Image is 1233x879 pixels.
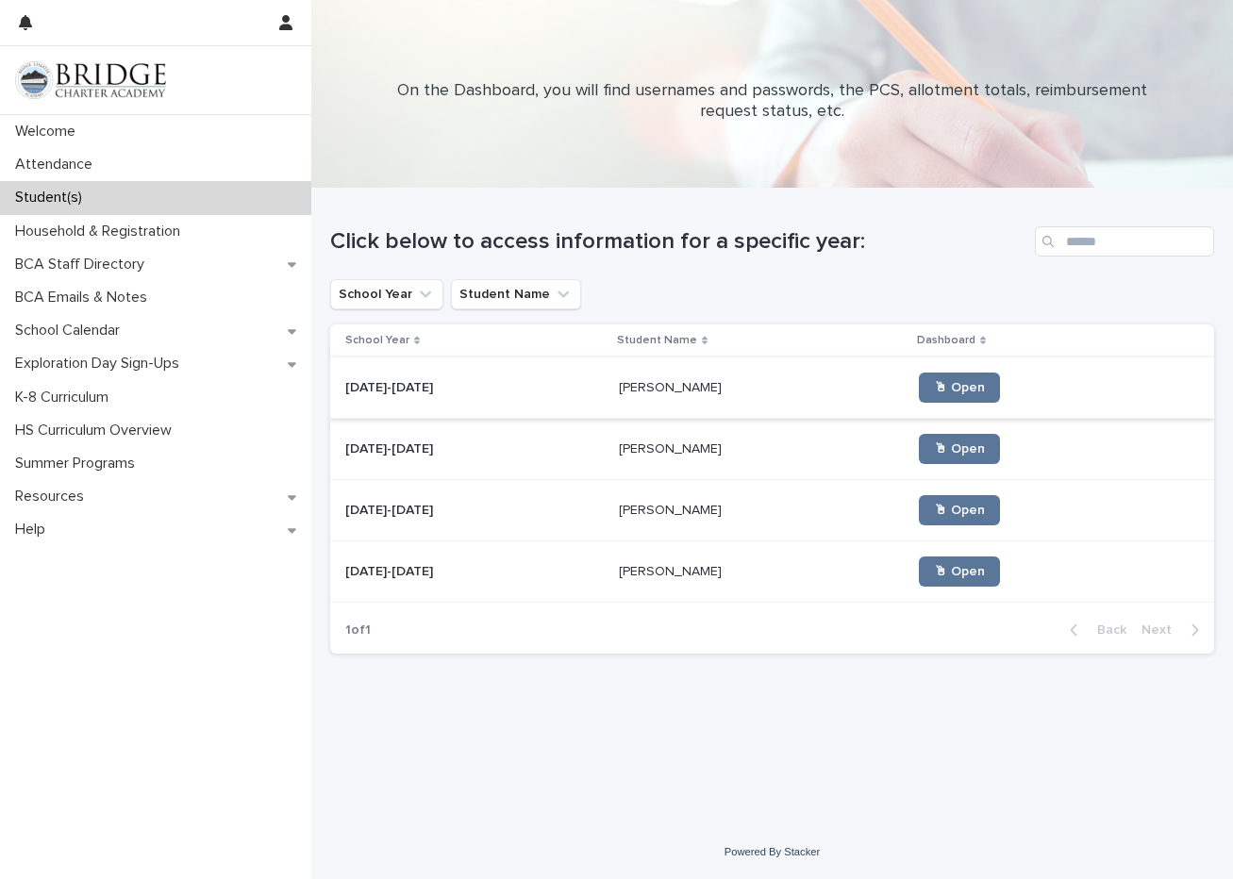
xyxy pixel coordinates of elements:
[919,434,1000,464] a: 🖱 Open
[934,442,985,456] span: 🖱 Open
[917,330,975,351] p: Dashboard
[451,279,581,309] button: Student Name
[8,521,60,539] p: Help
[345,438,437,457] p: [DATE]-[DATE]
[1035,226,1214,257] input: Search
[330,541,1214,603] tr: [DATE]-[DATE][DATE]-[DATE] [PERSON_NAME][PERSON_NAME] 🖱 Open
[8,223,195,240] p: Household & Registration
[345,376,437,396] p: [DATE]-[DATE]
[345,560,437,580] p: [DATE]-[DATE]
[330,480,1214,541] tr: [DATE]-[DATE][DATE]-[DATE] [PERSON_NAME][PERSON_NAME] 🖱 Open
[15,61,166,99] img: V1C1m3IdTEidaUdm9Hs0
[619,499,725,519] p: [PERSON_NAME]
[330,279,443,309] button: School Year
[934,381,985,394] span: 🖱 Open
[8,289,162,307] p: BCA Emails & Notes
[345,330,409,351] p: School Year
[8,123,91,141] p: Welcome
[8,256,159,274] p: BCA Staff Directory
[1055,622,1134,639] button: Back
[8,455,150,473] p: Summer Programs
[619,560,725,580] p: [PERSON_NAME]
[934,504,985,517] span: 🖱 Open
[919,495,1000,525] a: 🖱 Open
[617,330,697,351] p: Student Name
[8,156,108,174] p: Attendance
[919,556,1000,587] a: 🖱 Open
[1141,623,1183,637] span: Next
[919,373,1000,403] a: 🖱 Open
[330,607,386,654] p: 1 of 1
[1134,622,1214,639] button: Next
[619,376,725,396] p: [PERSON_NAME]
[330,419,1214,480] tr: [DATE]-[DATE][DATE]-[DATE] [PERSON_NAME][PERSON_NAME] 🖱 Open
[330,228,1027,256] h1: Click below to access information for a specific year:
[8,355,194,373] p: Exploration Day Sign-Ups
[1086,623,1126,637] span: Back
[345,499,437,519] p: [DATE]-[DATE]
[725,846,820,857] a: Powered By Stacker
[8,389,124,406] p: K-8 Curriculum
[619,438,725,457] p: [PERSON_NAME]
[8,322,135,340] p: School Calendar
[8,488,99,506] p: Resources
[8,189,97,207] p: Student(s)
[395,81,1150,122] p: On the Dashboard, you will find usernames and passwords, the PCS, allotment totals, reimbursement...
[330,357,1214,419] tr: [DATE]-[DATE][DATE]-[DATE] [PERSON_NAME][PERSON_NAME] 🖱 Open
[8,422,187,439] p: HS Curriculum Overview
[934,565,985,578] span: 🖱 Open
